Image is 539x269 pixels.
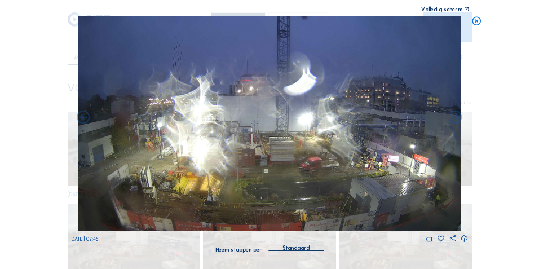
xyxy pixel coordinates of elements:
i: Forward [76,110,91,126]
div: Volledig scherm [421,6,462,11]
span: [DATE] 07:46 [70,236,98,242]
i: Back [448,110,463,126]
div: Neem stappen per: [215,246,263,252]
img: Image [78,16,461,231]
div: Standaard [282,242,310,253]
div: Standaard [269,242,324,250]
